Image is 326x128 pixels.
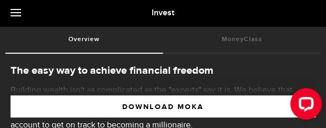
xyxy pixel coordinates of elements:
span: Invest [152,8,174,18]
a: MoneyClass [163,26,321,53]
h2: The easy way to achieve financial freedom [11,64,315,77]
a: Overview [5,26,163,53]
ul: Tabs Navigation [5,26,321,54]
iframe: LiveChat chat widget [282,84,326,128]
button: DOWNLOAD MOKA [11,95,315,117]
